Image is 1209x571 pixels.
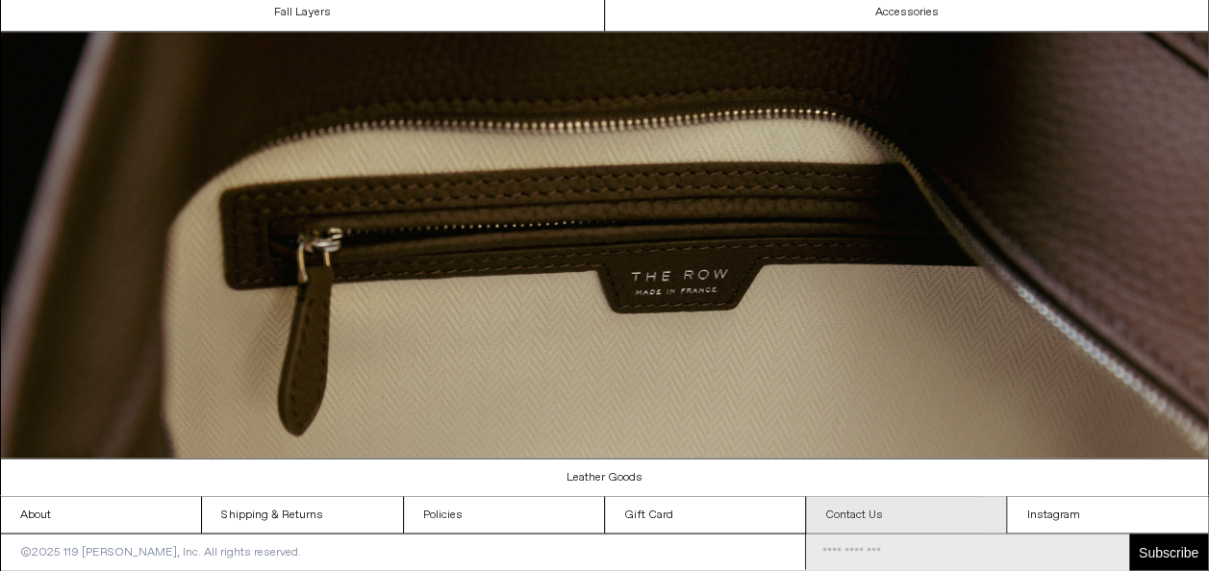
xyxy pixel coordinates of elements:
[1,496,201,533] a: About
[1129,534,1208,570] button: Subscribe
[806,496,1006,533] a: Contact Us
[202,496,402,533] a: Shipping & Returns
[1007,496,1208,533] a: Instagram
[806,534,1129,570] input: Email Address
[605,496,806,533] a: Gift Card
[1,534,320,570] p: ©2025 119 [PERSON_NAME], Inc. All rights reserved.
[1,459,1209,495] a: Leather Goods
[404,496,604,533] a: Policies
